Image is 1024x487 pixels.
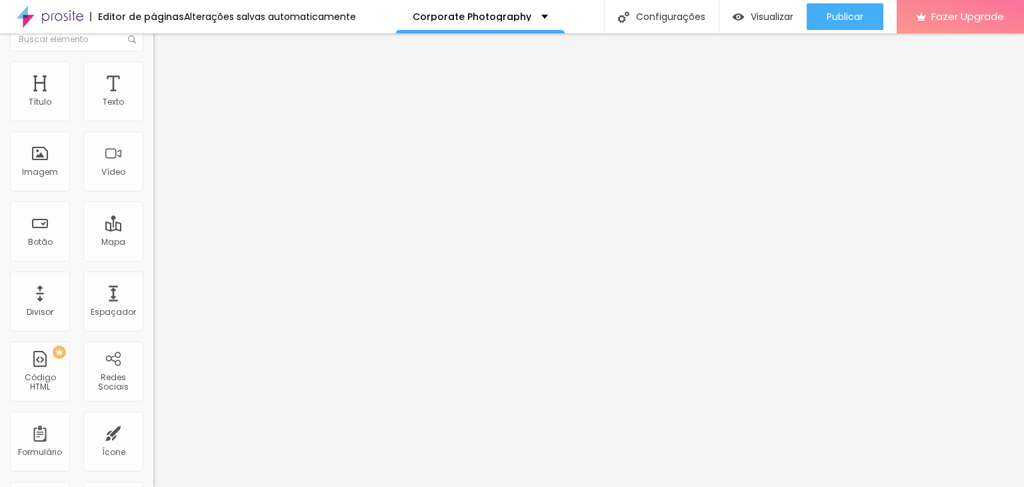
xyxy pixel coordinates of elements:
[618,11,629,23] img: Icone
[10,27,143,51] input: Buscar elemento
[153,33,1024,487] iframe: To enrich screen reader interactions, please activate Accessibility in Grammarly extension settings
[29,97,51,107] div: Título
[27,308,53,317] div: Divisor
[101,237,125,247] div: Mapa
[751,11,793,22] span: Visualizar
[90,12,184,21] div: Editor de páginas
[931,11,1004,22] span: Fazer Upgrade
[13,373,66,392] div: Código HTML
[719,3,807,30] button: Visualizar
[103,97,124,107] div: Texto
[413,12,531,21] p: Corporate Photography
[827,11,863,22] span: Publicar
[128,35,136,43] img: Icone
[91,308,136,317] div: Espaçador
[87,373,139,392] div: Redes Sociais
[18,448,62,457] div: Formulário
[184,12,356,21] div: Alterações salvas automaticamente
[28,237,53,247] div: Botão
[101,167,125,177] div: Vídeo
[22,167,58,177] div: Imagem
[102,448,125,457] div: Ícone
[733,11,744,23] img: view-1.svg
[807,3,883,30] button: Publicar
